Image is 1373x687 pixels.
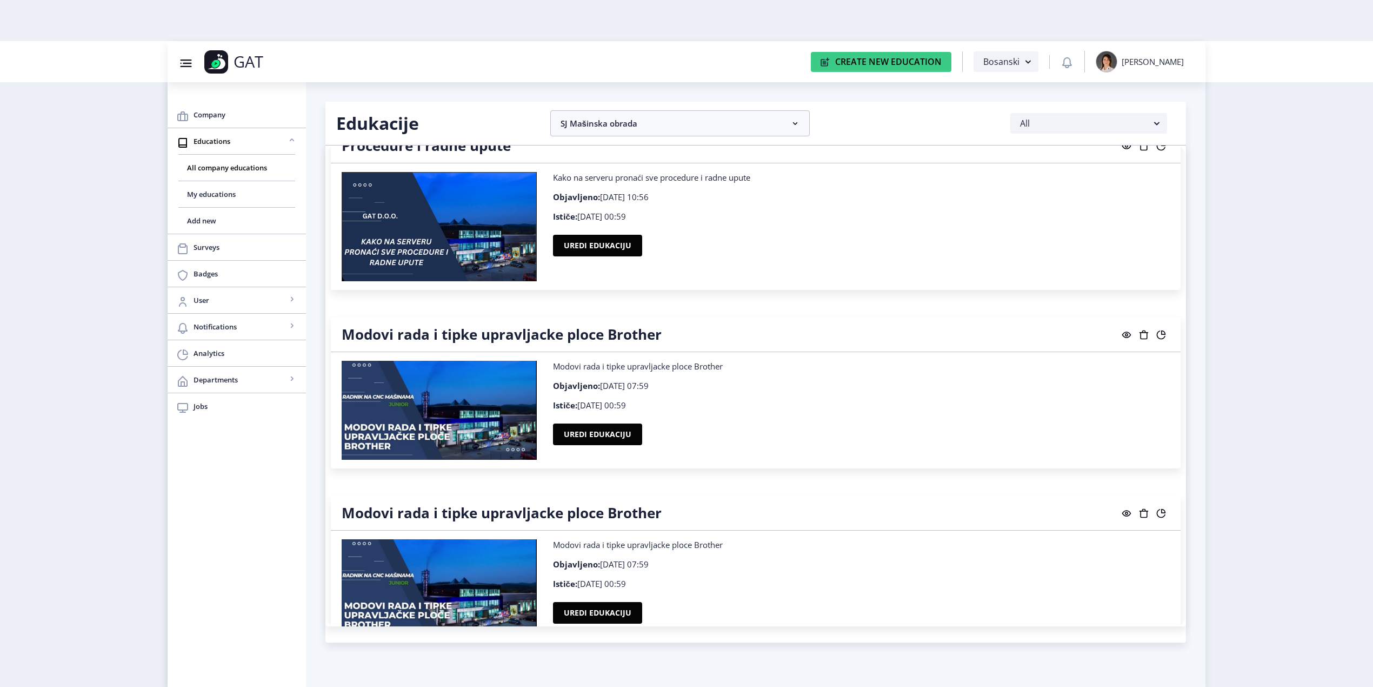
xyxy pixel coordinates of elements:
span: Badges [194,267,297,280]
img: create-new-education-icon.svg [821,57,830,67]
span: My educations [187,188,286,201]
span: Notifications [194,320,286,333]
span: Educations [194,135,286,148]
h2: Edukacije [336,113,534,134]
nb-accordion-item-header: SJ Mašinska obrada [550,110,810,136]
span: Surveys [194,241,297,254]
b: Ističe: [553,578,577,589]
p: [DATE] 00:59 [553,211,1170,222]
a: Badges [168,261,306,287]
a: My educations [178,181,295,207]
button: Uredi edukaciju [553,424,642,445]
a: Add new [178,208,295,234]
p: Modovi rada i tipke upravljacke ploce Brother [553,539,1170,550]
a: GAT [204,50,332,74]
a: All company educations [178,155,295,181]
button: Uredi edukaciju [553,602,642,624]
p: [DATE] 00:59 [553,400,1170,411]
p: GAT [234,56,263,67]
a: Jobs [168,393,306,419]
b: Objavljeno: [553,559,600,570]
h4: Modovi rada i tipke upravljacke ploce Brother [342,504,662,521]
a: Departments [168,367,306,393]
h4: Procedure i radne upute [342,137,511,154]
button: All [1010,113,1167,134]
span: All company educations [187,161,286,174]
div: [PERSON_NAME] [1122,56,1184,67]
p: [DATE] 07:59 [553,380,1170,391]
button: Create New Education [811,52,951,72]
p: [DATE] 00:59 [553,578,1170,589]
a: Company [168,102,306,128]
a: User [168,287,306,313]
b: Objavljeno: [553,191,600,202]
a: Analytics [168,340,306,366]
h4: Modovi rada i tipke upravljacke ploce Brother [342,326,662,343]
img: Modovi rada i tipke upravljacke ploce Brother [342,361,537,460]
img: Modovi rada i tipke upravljacke ploce Brother [342,539,537,638]
img: Procedure i radne upute [342,172,537,282]
a: Educations [168,128,306,154]
button: Uredi edukaciju [553,235,642,256]
span: Add new [187,214,286,227]
span: User [194,294,286,307]
span: Jobs [194,400,297,413]
b: Ističe: [553,400,577,411]
span: Company [194,108,297,121]
p: Modovi rada i tipke upravljacke ploce Brother [553,361,1170,372]
a: Notifications [168,314,306,340]
p: Kako na serveru pronaći sve procedure i radne upute [553,172,1170,183]
p: [DATE] 07:59 [553,559,1170,570]
b: Objavljeno: [553,380,600,391]
span: Analytics [194,347,297,360]
button: Bosanski [974,51,1038,72]
b: Ističe: [553,211,577,222]
span: Departments [194,373,286,386]
p: [DATE] 10:56 [553,191,1170,202]
a: Surveys [168,234,306,260]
